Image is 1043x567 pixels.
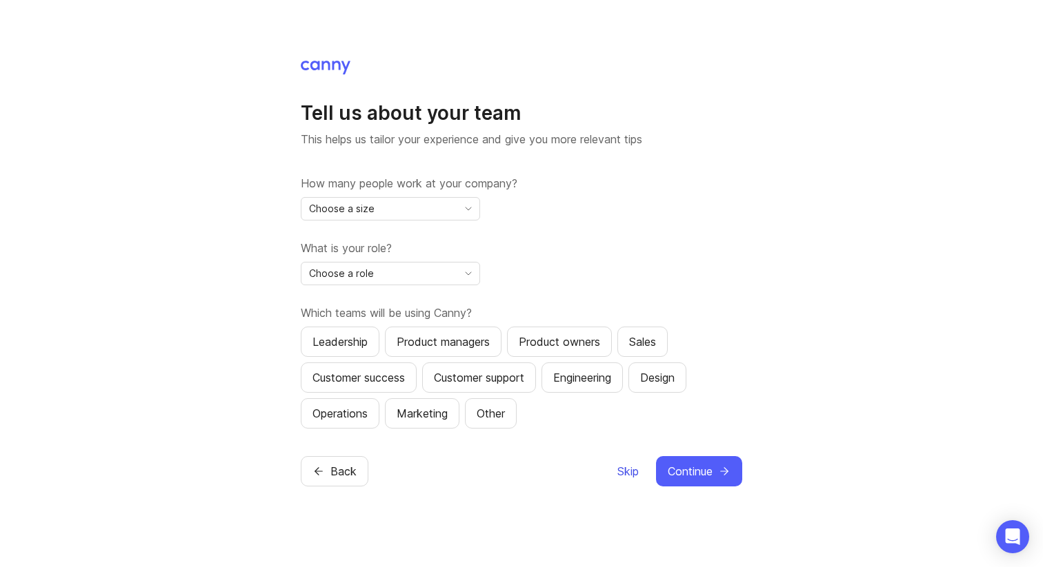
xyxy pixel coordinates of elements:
p: This helps us tailor your experience and give you more relevant tips [301,131,742,147]
div: Other [477,405,505,422]
svg: toggle icon [457,203,479,214]
h1: Tell us about your team [301,101,742,125]
button: Back [301,456,368,486]
div: Product owners [519,333,600,350]
button: Skip [617,456,639,486]
div: Engineering [553,369,611,386]
button: Leadership [301,327,379,357]
span: Back [330,463,357,480]
div: Marketing [397,405,448,422]
div: Design [640,369,675,386]
div: Customer success [312,369,405,386]
button: Continue [656,456,742,486]
div: Customer support [434,369,524,386]
label: Which teams will be using Canny? [301,305,742,321]
div: toggle menu [301,197,480,220]
div: toggle menu [301,262,480,285]
span: Skip [617,463,639,480]
div: Operations [312,405,368,422]
span: Choose a role [309,266,374,281]
button: Sales [617,327,668,357]
div: Sales [629,333,656,350]
svg: toggle icon [457,268,479,279]
span: Continue [668,463,713,480]
label: How many people work at your company? [301,175,742,192]
button: Customer success [301,362,417,393]
button: Engineering [542,362,623,393]
button: Operations [301,398,379,429]
img: Canny Home [301,61,350,74]
div: Product managers [397,333,490,350]
div: Open Intercom Messenger [996,520,1029,553]
button: Customer support [422,362,536,393]
button: Other [465,398,517,429]
button: Design [628,362,686,393]
div: Leadership [312,333,368,350]
button: Product managers [385,327,501,357]
span: Choose a size [309,201,375,216]
button: Product owners [507,327,612,357]
label: What is your role? [301,240,742,256]
button: Marketing [385,398,459,429]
